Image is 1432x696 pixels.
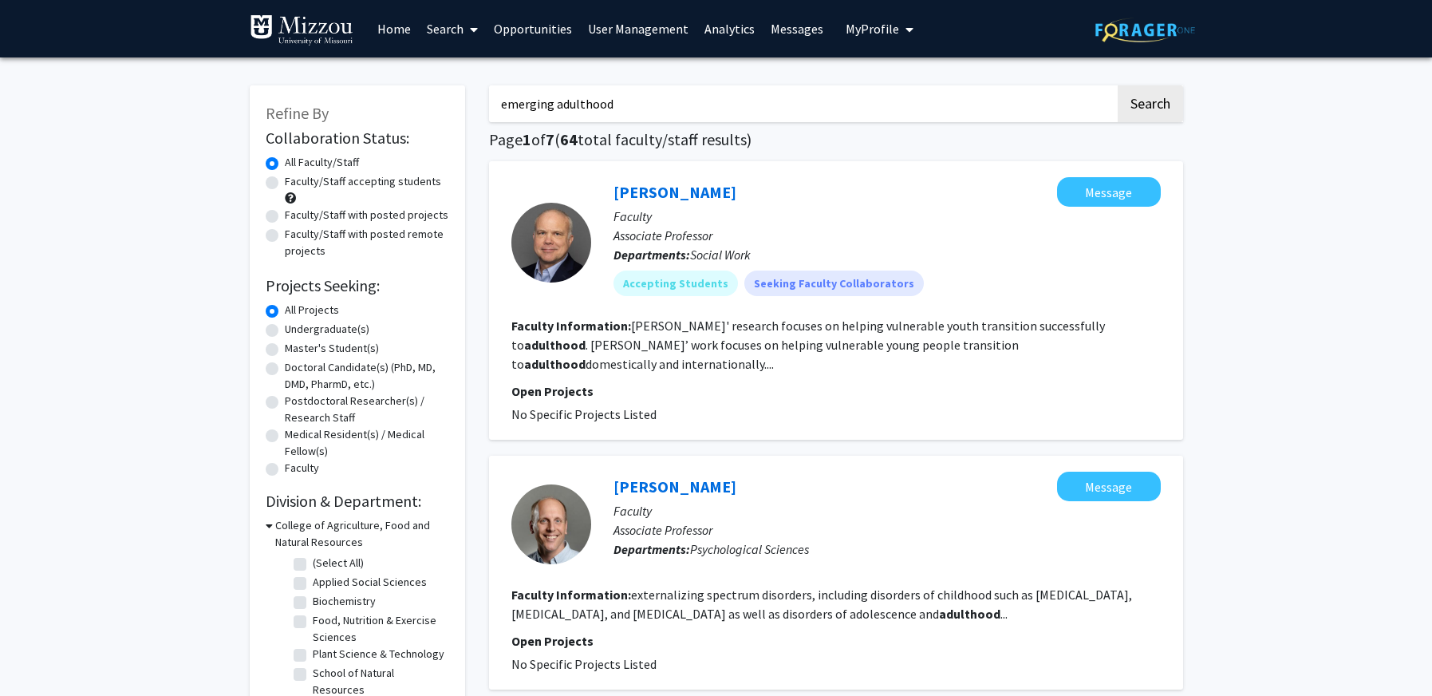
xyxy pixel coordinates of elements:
[613,477,736,496] a: [PERSON_NAME]
[369,1,419,57] a: Home
[1118,85,1183,122] button: Search
[1057,472,1161,501] button: Message Ian Gizer
[285,207,448,223] label: Faculty/Staff with posted projects
[613,247,690,263] b: Departments:
[285,426,449,460] label: Medical Resident(s) / Medical Fellow(s)
[313,593,376,610] label: Biochemistry
[313,646,444,662] label: Plant Science & Technology
[313,574,427,591] label: Applied Social Sciences
[846,21,899,37] span: My Profile
[580,1,696,57] a: User Management
[511,406,657,422] span: No Specific Projects Listed
[285,173,441,190] label: Faculty/Staff accepting students
[285,460,319,477] label: Faculty
[690,541,809,557] span: Psychological Sciences
[285,359,449,393] label: Doctoral Candidate(s) (PhD, MD, DMD, PharmD, etc.)
[511,587,631,603] b: Faculty Information:
[266,492,449,511] h2: Division & Department:
[275,517,449,551] h3: College of Agriculture, Food and Natural Resources
[12,624,68,684] iframe: Chat
[419,1,486,57] a: Search
[613,541,690,557] b: Departments:
[613,520,1161,540] p: Associate Professor
[511,318,1105,372] fg-read-more: [PERSON_NAME]' research focuses on helping vulnerable youth transition successfully to . [PERSON_...
[524,337,586,353] b: adulthood
[524,356,586,372] b: adulthood
[613,207,1161,226] p: Faculty
[313,612,445,646] label: Food, Nutrition & Exercise Sciences
[1057,177,1161,207] button: Message Clark Peters
[285,226,449,259] label: Faculty/Staff with posted remote projects
[560,129,578,149] span: 64
[613,501,1161,520] p: Faculty
[546,129,554,149] span: 7
[266,276,449,295] h2: Projects Seeking:
[486,1,580,57] a: Opportunities
[613,182,736,202] a: [PERSON_NAME]
[285,154,359,171] label: All Faculty/Staff
[266,129,449,148] h2: Collaboration Status:
[489,85,1115,122] input: Search Keywords
[489,130,1183,149] h1: Page of ( total faculty/staff results)
[511,382,1161,401] p: Open Projects
[1095,18,1195,42] img: ForagerOne Logo
[696,1,763,57] a: Analytics
[285,302,339,318] label: All Projects
[285,340,379,357] label: Master's Student(s)
[250,14,353,46] img: University of Missouri Logo
[285,321,369,338] label: Undergraduate(s)
[511,656,657,672] span: No Specific Projects Listed
[744,271,924,296] mat-chip: Seeking Faculty Collaborators
[285,393,449,426] label: Postdoctoral Researcher(s) / Research Staff
[313,555,364,571] label: (Select All)
[763,1,831,57] a: Messages
[613,271,738,296] mat-chip: Accepting Students
[939,606,1000,622] b: adulthood
[511,587,1132,622] fg-read-more: externalizing spectrum disorders, including disorders of childhood such as [MEDICAL_DATA], [MEDIC...
[523,129,531,149] span: 1
[613,226,1161,245] p: Associate Professor
[266,103,329,123] span: Refine By
[511,631,1161,651] p: Open Projects
[690,247,751,263] span: Social Work
[511,318,631,334] b: Faculty Information:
